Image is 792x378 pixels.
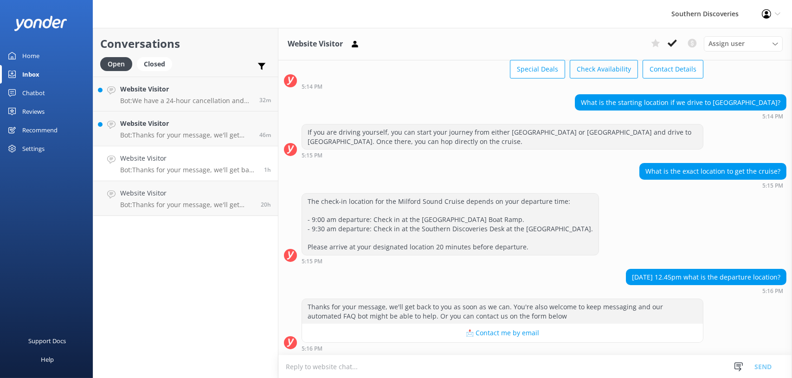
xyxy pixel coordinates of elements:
[259,131,271,139] span: Oct 07 2025 05:37pm (UTC +13:00) Pacific/Auckland
[29,332,66,350] div: Support Docs
[120,188,254,198] h4: Website Visitor
[93,111,278,146] a: Website VisitorBot:Thanks for your message, we'll get back to you as soon as we can. You're also ...
[93,181,278,216] a: Website VisitorBot:Thanks for your message, we'll get back to you as soon as we can. You're also ...
[22,139,45,158] div: Settings
[120,131,252,139] p: Bot: Thanks for your message, we'll get back to you as soon as we can. You're also welcome to kee...
[510,60,565,78] button: Special Deals
[302,345,703,352] div: Oct 07 2025 05:16pm (UTC +13:00) Pacific/Auckland
[264,166,271,174] span: Oct 07 2025 05:16pm (UTC +13:00) Pacific/Auckland
[22,121,58,139] div: Recommend
[302,194,599,255] div: The check-in location for the Milford Sound Cruise depends on your departure time: - 9:00 am depa...
[626,287,786,294] div: Oct 07 2025 05:16pm (UTC +13:00) Pacific/Auckland
[120,153,257,163] h4: Website Visitor
[570,60,638,78] button: Check Availability
[302,153,322,158] strong: 5:15 PM
[302,83,703,90] div: Oct 07 2025 05:14pm (UTC +13:00) Pacific/Auckland
[120,84,252,94] h4: Website Visitor
[22,46,39,65] div: Home
[100,57,132,71] div: Open
[259,96,271,104] span: Oct 07 2025 05:51pm (UTC +13:00) Pacific/Auckland
[762,288,783,294] strong: 5:16 PM
[41,350,54,369] div: Help
[762,114,783,119] strong: 5:14 PM
[120,166,257,174] p: Bot: Thanks for your message, we'll get back to you as soon as we can. You're also welcome to kee...
[93,146,278,181] a: Website VisitorBot:Thanks for your message, we'll get back to you as soon as we can. You're also ...
[120,97,252,105] p: Bot: We have a 24-hour cancellation and amendment policy. Notify us more than 24 hours before dep...
[626,269,786,285] div: [DATE] 12.45pm what is the departure location?
[93,77,278,111] a: Website VisitorBot:We have a 24-hour cancellation and amendment policy. Notify us more than 24 ho...
[100,35,271,52] h2: Conversations
[575,113,786,119] div: Oct 07 2025 05:14pm (UTC +13:00) Pacific/Auckland
[762,183,783,189] strong: 5:15 PM
[261,201,271,209] span: Oct 06 2025 10:13pm (UTC +13:00) Pacific/Auckland
[302,324,703,342] button: 📩 Contact me by email
[302,124,703,149] div: If you are driving yourself, you can start your journey from either [GEOGRAPHIC_DATA] or [GEOGRAP...
[302,299,703,324] div: Thanks for your message, we'll get back to you as soon as we can. You're also welcome to keep mes...
[575,95,786,111] div: What is the starting location if we drive to [GEOGRAPHIC_DATA]?
[137,59,177,69] a: Closed
[302,258,599,264] div: Oct 07 2025 05:15pm (UTC +13:00) Pacific/Auckland
[704,36,783,51] div: Assign User
[302,259,322,264] strong: 5:15 PM
[14,16,67,31] img: yonder-white-logo.png
[302,84,322,90] strong: 5:14 PM
[639,182,786,189] div: Oct 07 2025 05:15pm (UTC +13:00) Pacific/Auckland
[120,118,252,129] h4: Website Visitor
[288,38,343,50] h3: Website Visitor
[22,102,45,121] div: Reviews
[708,39,745,49] span: Assign user
[302,152,703,158] div: Oct 07 2025 05:15pm (UTC +13:00) Pacific/Auckland
[22,65,39,84] div: Inbox
[302,346,322,352] strong: 5:16 PM
[640,163,786,179] div: What is the exact location to get the cruise?
[137,57,172,71] div: Closed
[643,60,703,78] button: Contact Details
[120,201,254,209] p: Bot: Thanks for your message, we'll get back to you as soon as we can. You're also welcome to kee...
[100,59,137,69] a: Open
[22,84,45,102] div: Chatbot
